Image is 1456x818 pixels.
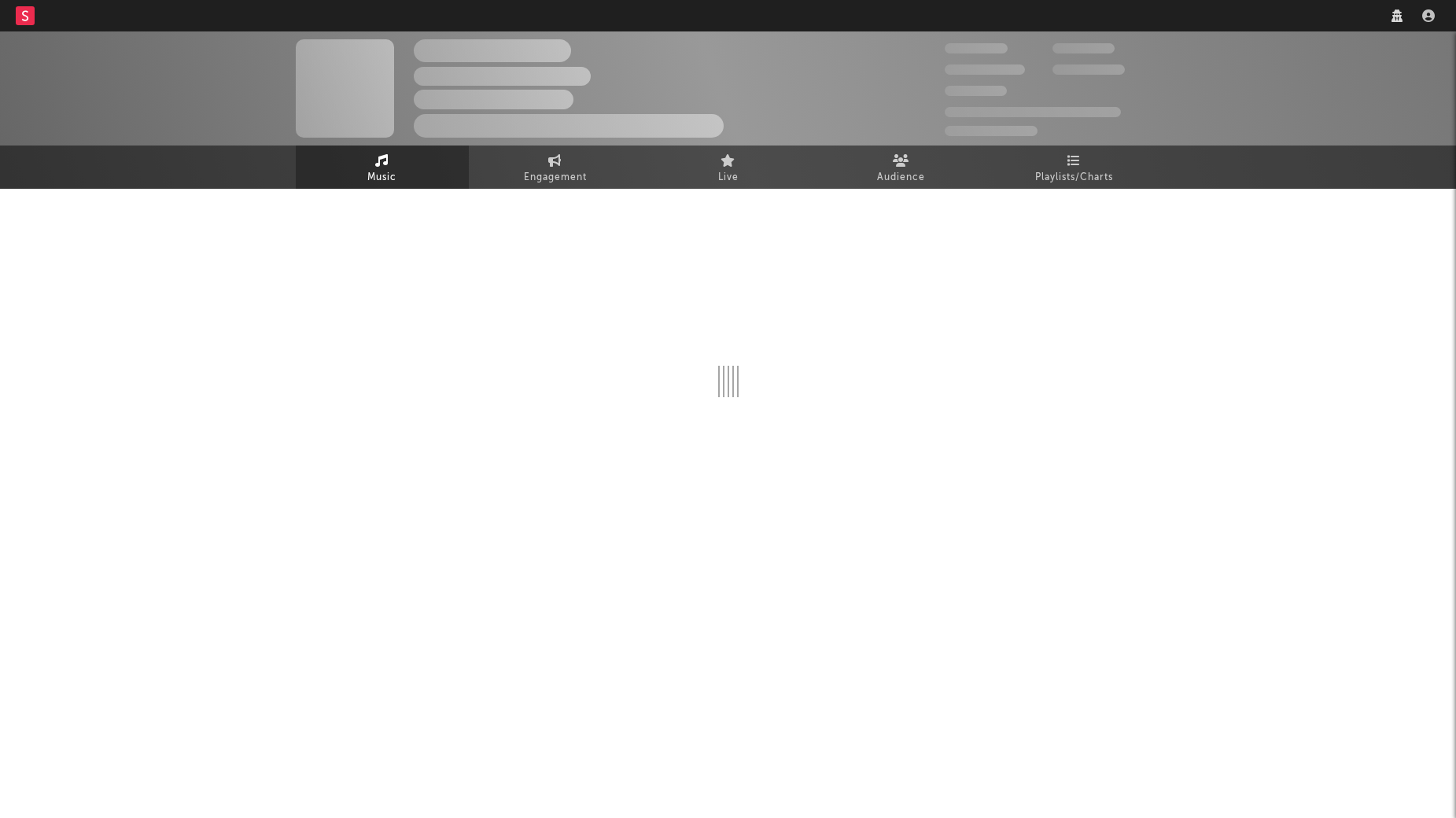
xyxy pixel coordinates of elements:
[945,126,1038,136] span: Jump Score: 85.0
[367,168,396,187] span: Music
[945,107,1121,117] span: 50,000,000 Monthly Listeners
[1052,43,1115,53] span: 100,000
[1052,64,1125,75] span: 1,000,000
[988,146,1161,189] a: Playlists/Charts
[718,168,739,187] span: Live
[469,146,642,189] a: Engagement
[945,64,1025,75] span: 50,000,000
[945,43,1008,53] span: 300,000
[524,168,587,187] span: Engagement
[296,146,469,189] a: Music
[877,168,925,187] span: Audience
[642,146,815,189] a: Live
[1035,168,1113,187] span: Playlists/Charts
[815,146,988,189] a: Audience
[945,86,1007,96] span: 100,000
